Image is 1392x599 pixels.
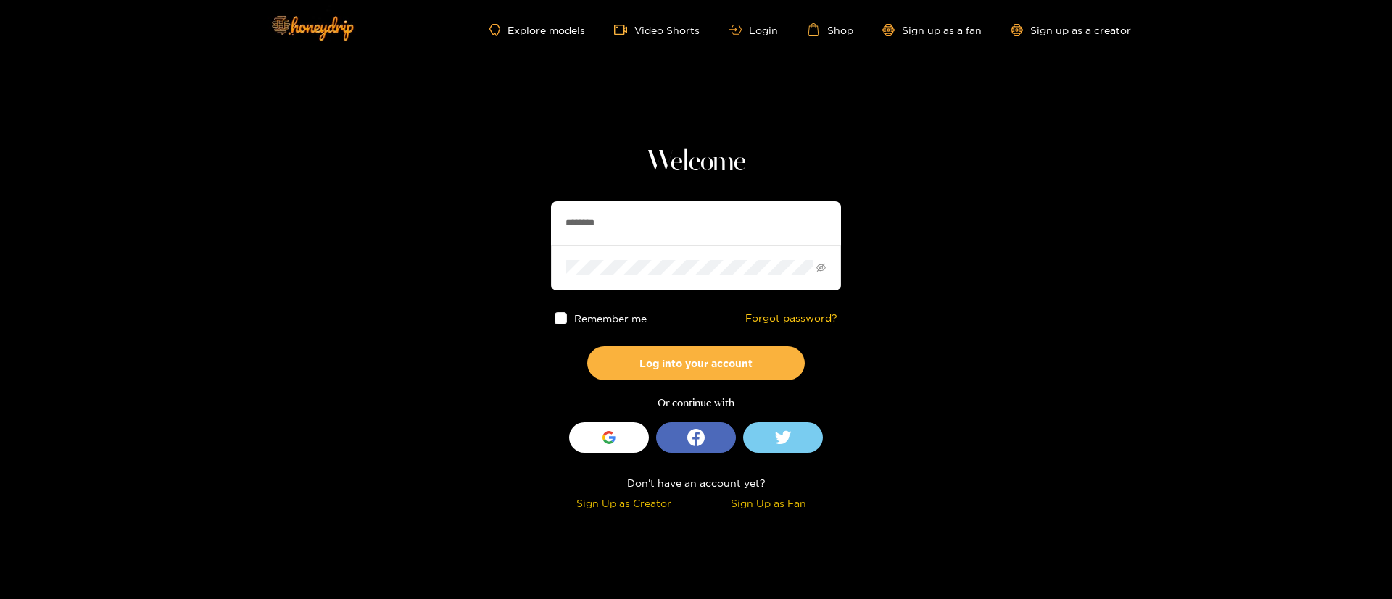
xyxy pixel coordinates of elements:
span: eye-invisible [816,263,826,272]
button: Log into your account [587,346,805,380]
a: Sign up as a creator [1011,24,1131,36]
h1: Welcome [551,145,841,180]
div: Don't have an account yet? [551,474,841,491]
span: video-camera [614,23,634,36]
a: Shop [807,23,853,36]
a: Login [729,25,778,35]
a: Explore models [489,24,585,36]
a: Forgot password? [745,312,837,324]
div: Or continue with [551,395,841,411]
div: Sign Up as Fan [700,495,837,511]
span: Remember me [574,313,647,324]
div: Sign Up as Creator [555,495,692,511]
a: Video Shorts [614,23,700,36]
a: Sign up as a fan [882,24,982,36]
